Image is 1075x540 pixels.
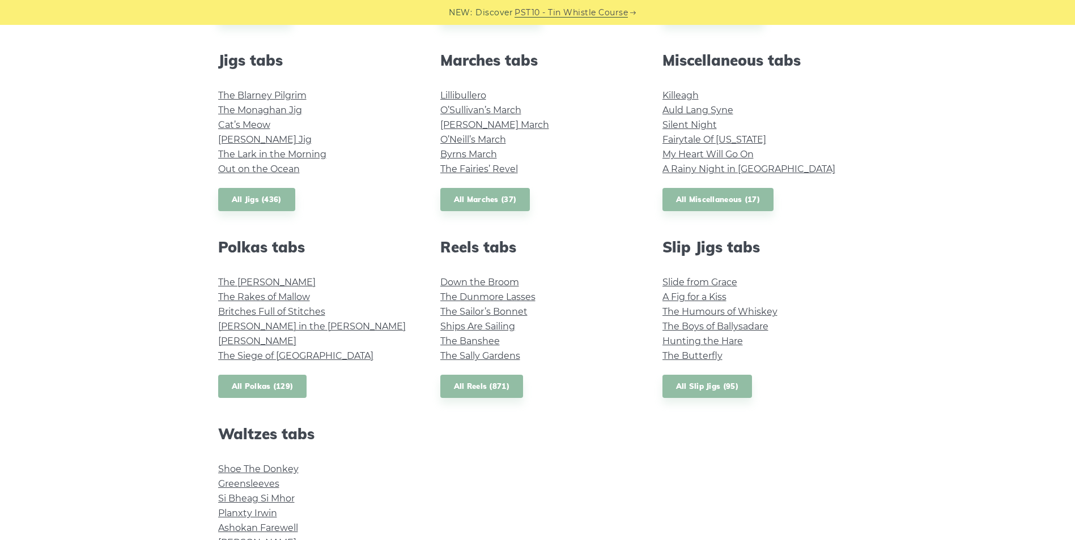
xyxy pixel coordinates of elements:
a: Ships Are Sailing [440,321,515,332]
a: [PERSON_NAME] [218,336,296,346]
a: The Fairies’ Revel [440,164,518,174]
a: O’Neill’s March [440,134,506,145]
a: Britches Full of Stitches [218,306,325,317]
span: NEW: [449,6,472,19]
a: The [PERSON_NAME] [218,277,316,288]
a: Ashokan Farewell [218,522,298,533]
a: The Banshee [440,336,500,346]
a: O’Sullivan’s March [440,105,521,115]
a: All Polkas (129) [218,375,307,398]
a: The Lark in the Morning [218,149,326,160]
a: Killeagh [662,90,699,101]
a: All Miscellaneous (17) [662,188,774,211]
a: Si­ Bheag Si­ Mhor [218,493,295,504]
a: All Jigs (436) [218,188,295,211]
h2: Jigs tabs [218,52,413,69]
a: The Boys of Ballysadare [662,321,768,332]
a: All Slip Jigs (95) [662,375,752,398]
a: Out on the Ocean [218,164,300,174]
a: Cat’s Meow [218,119,270,130]
a: A Rainy Night in [GEOGRAPHIC_DATA] [662,164,835,174]
a: All Reels (871) [440,375,524,398]
a: Hunting the Hare [662,336,743,346]
a: Auld Lang Syne [662,105,733,115]
a: Shoe The Donkey [218,464,299,474]
a: Byrns March [440,149,497,160]
h2: Miscellaneous tabs [662,52,857,69]
a: Lillibullero [440,90,486,101]
a: Down the Broom [440,277,519,288]
a: My Heart Will Go On [662,149,754,160]
a: [PERSON_NAME] in the [PERSON_NAME] [218,321,406,332]
a: Fairytale Of [US_STATE] [662,134,766,145]
a: Greensleeves [218,478,279,489]
a: The Rakes of Mallow [218,292,310,302]
a: The Siege of [GEOGRAPHIC_DATA] [218,350,373,361]
a: All Marches (37) [440,188,530,211]
h2: Marches tabs [440,52,635,69]
a: The Dunmore Lasses [440,292,536,302]
h2: Waltzes tabs [218,425,413,443]
a: Planxty Irwin [218,508,277,518]
a: [PERSON_NAME] March [440,119,549,130]
a: The Sally Gardens [440,350,520,361]
span: Discover [475,6,513,19]
a: The Sailor’s Bonnet [440,306,528,317]
a: The Blarney Pilgrim [218,90,307,101]
a: Slide from Grace [662,277,737,288]
a: The Butterfly [662,350,723,361]
h2: Reels tabs [440,238,635,256]
a: The Humours of Whiskey [662,306,777,317]
h2: Slip Jigs tabs [662,238,857,256]
a: [PERSON_NAME] Jig [218,134,312,145]
a: The Monaghan Jig [218,105,302,115]
a: Silent Night [662,119,717,130]
a: PST10 - Tin Whistle Course [515,6,628,19]
a: A Fig for a Kiss [662,292,726,302]
h2: Polkas tabs [218,238,413,256]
